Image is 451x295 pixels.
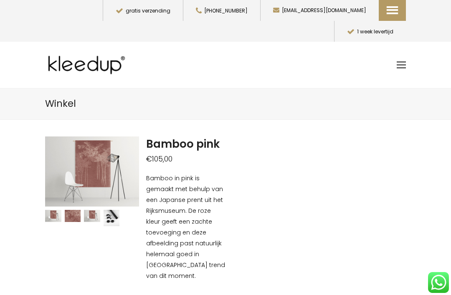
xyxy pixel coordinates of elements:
img: Bamboo pink - Afbeelding 3 [84,210,100,222]
img: Bamboo pink - Afbeelding 4 [104,210,120,226]
a: Toggle mobile menu [397,59,406,71]
img: Kleedup [45,48,131,82]
span: Winkel [45,97,76,110]
img: Bamboo pink - Afbeelding 2 [65,210,81,222]
button: 1 week levertijd [334,21,406,42]
img: Bamboo pink [45,136,139,207]
h1: Bamboo pink [146,136,225,151]
img: Bamboo pink [45,210,61,222]
bdi: 105,00 [146,154,172,164]
p: Bamboo in pink is gemaakt met behulp van een Japanse prent uit het Rijksmuseum. De roze kleur gee... [146,173,225,281]
span: € [146,154,152,164]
